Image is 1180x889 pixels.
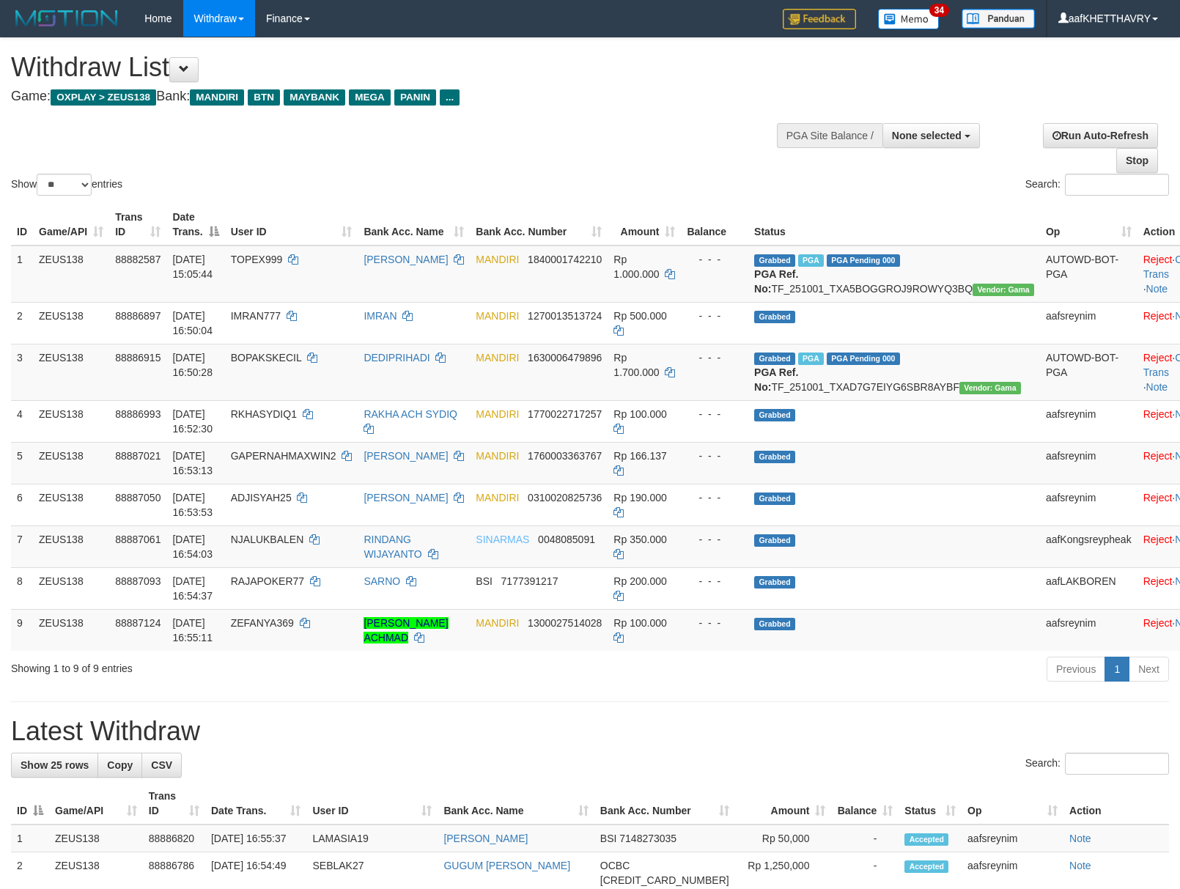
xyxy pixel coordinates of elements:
span: 88886993 [115,408,161,420]
td: ZEUS138 [33,302,109,344]
div: PGA Site Balance / [777,123,882,148]
label: Search: [1025,753,1169,775]
span: [DATE] 16:53:53 [172,492,213,518]
td: 6 [11,484,33,525]
th: Trans ID: activate to sort column ascending [109,204,166,246]
a: Reject [1143,492,1173,503]
span: Grabbed [754,311,795,323]
span: MANDIRI [190,89,244,106]
a: GUGUM [PERSON_NAME] [443,860,570,871]
th: Status: activate to sort column ascending [899,783,962,825]
span: BOPAKSKECIL [231,352,301,364]
label: Search: [1025,174,1169,196]
td: aafsreynim [1040,400,1137,442]
span: [DATE] 16:52:30 [172,408,213,435]
img: Button%20Memo.svg [878,9,940,29]
span: Copy 1760003363767 to clipboard [528,450,602,462]
span: Rp 100.000 [613,408,666,420]
span: Grabbed [754,409,795,421]
span: IMRAN777 [231,310,281,322]
a: Reject [1143,310,1173,322]
a: [PERSON_NAME] [364,254,448,265]
select: Showentries [37,174,92,196]
span: Grabbed [754,576,795,589]
th: Game/API: activate to sort column ascending [33,204,109,246]
a: RAKHA ACH SYDIQ [364,408,457,420]
span: Grabbed [754,451,795,463]
b: PGA Ref. No: [754,268,798,295]
th: Bank Acc. Name: activate to sort column ascending [358,204,470,246]
td: 2 [11,302,33,344]
a: [PERSON_NAME] ACHMAD [364,617,448,643]
div: - - - [687,490,742,505]
td: ZEUS138 [33,400,109,442]
a: Copy [97,753,142,778]
span: OCBC [600,860,630,871]
th: Balance: activate to sort column ascending [831,783,899,825]
a: [PERSON_NAME] [364,450,448,462]
span: SINARMAS [476,534,529,545]
span: Grabbed [754,534,795,547]
span: Rp 200.000 [613,575,666,587]
td: ZEUS138 [33,567,109,609]
th: Balance [681,204,748,246]
td: AUTOWD-BOT-PGA [1040,246,1137,303]
a: Reject [1143,617,1173,629]
h4: Game: Bank: [11,89,772,104]
span: ... [440,89,460,106]
h1: Latest Withdraw [11,717,1169,746]
span: BSI [600,833,617,844]
td: 9 [11,609,33,651]
td: ZEUS138 [33,484,109,525]
span: [DATE] 16:54:37 [172,575,213,602]
a: [PERSON_NAME] [364,492,448,503]
span: MANDIRI [476,492,519,503]
div: - - - [687,252,742,267]
a: Note [1069,833,1091,844]
b: PGA Ref. No: [754,366,798,393]
th: Date Trans.: activate to sort column descending [166,204,224,246]
span: Copy 0048085091 to clipboard [538,534,595,545]
a: SARNO [364,575,400,587]
span: BSI [476,575,493,587]
span: PGA Pending [827,353,900,365]
th: Op: activate to sort column ascending [962,783,1063,825]
td: aafsreynim [1040,609,1137,651]
a: Note [1146,381,1168,393]
span: [DATE] 16:50:04 [172,310,213,336]
span: Show 25 rows [21,759,89,771]
span: Marked by aafsolysreylen [798,353,824,365]
span: RKHASYDIQ1 [231,408,297,420]
td: 88886820 [143,825,205,852]
span: MANDIRI [476,310,519,322]
a: Run Auto-Refresh [1043,123,1158,148]
a: Reject [1143,575,1173,587]
a: [PERSON_NAME] [443,833,528,844]
td: aafsreynim [1040,484,1137,525]
span: ZEFANYA369 [231,617,294,629]
td: 5 [11,442,33,484]
span: 88882587 [115,254,161,265]
a: Stop [1116,148,1158,173]
span: Rp 500.000 [613,310,666,322]
a: DEDIPRIHADI [364,352,429,364]
span: [DATE] 15:05:44 [172,254,213,280]
td: aafsreynim [1040,442,1137,484]
span: MEGA [349,89,391,106]
span: BTN [248,89,280,106]
th: Trans ID: activate to sort column ascending [143,783,205,825]
td: ZEUS138 [33,442,109,484]
td: TF_251001_TXAD7G7EIYG6SBR8AYBF [748,344,1040,400]
span: Copy 1840001742210 to clipboard [528,254,602,265]
span: RAJAPOKER77 [231,575,304,587]
div: - - - [687,350,742,365]
a: Reject [1143,534,1173,545]
td: ZEUS138 [33,609,109,651]
a: Reject [1143,352,1173,364]
span: 88887061 [115,534,161,545]
td: [DATE] 16:55:37 [205,825,306,852]
span: PGA Pending [827,254,900,267]
span: Grabbed [754,353,795,365]
th: User ID: activate to sort column ascending [225,204,358,246]
th: User ID: activate to sort column ascending [306,783,438,825]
